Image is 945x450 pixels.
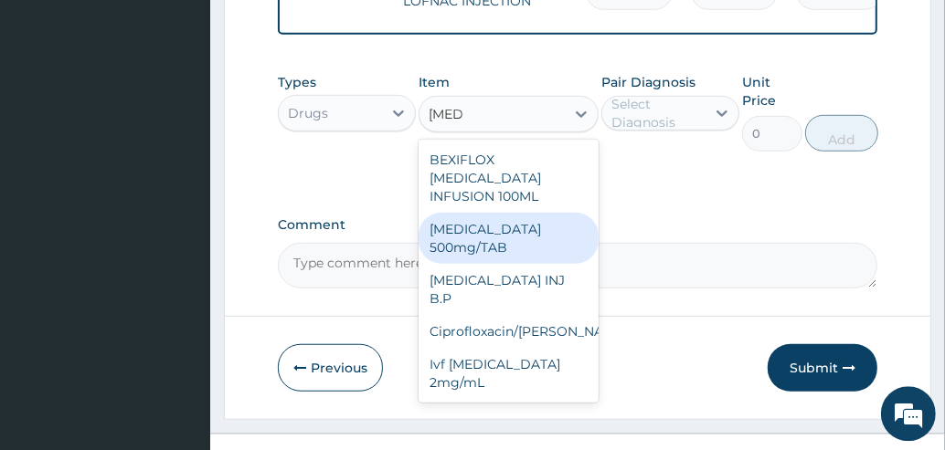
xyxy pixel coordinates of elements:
[419,212,599,263] div: [MEDICAL_DATA] 500mg/TAB
[742,72,802,109] label: Unit Price
[288,103,328,121] div: Drugs
[278,74,316,89] label: Types
[106,119,252,303] span: We're online!
[419,347,599,398] div: Ivf [MEDICAL_DATA] 2mg/mL
[278,343,383,391] button: Previous
[419,142,599,212] div: BEXIFLOX [MEDICAL_DATA] INFUSION 100ML
[95,102,307,126] div: Chat with us now
[419,314,599,347] div: Ciprofloxacin/[PERSON_NAME]
[419,263,599,314] div: [MEDICAL_DATA] INJ B.P
[9,276,348,340] textarea: Type your message and hit 'Enter'
[300,9,344,53] div: Minimize live chat window
[601,72,695,90] label: Pair Diagnosis
[611,94,704,131] div: Select Diagnosis
[805,114,878,151] button: Add
[278,216,877,232] label: Comment
[34,91,74,137] img: d_794563401_company_1708531726252_794563401
[419,72,450,90] label: Item
[768,343,877,391] button: Submit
